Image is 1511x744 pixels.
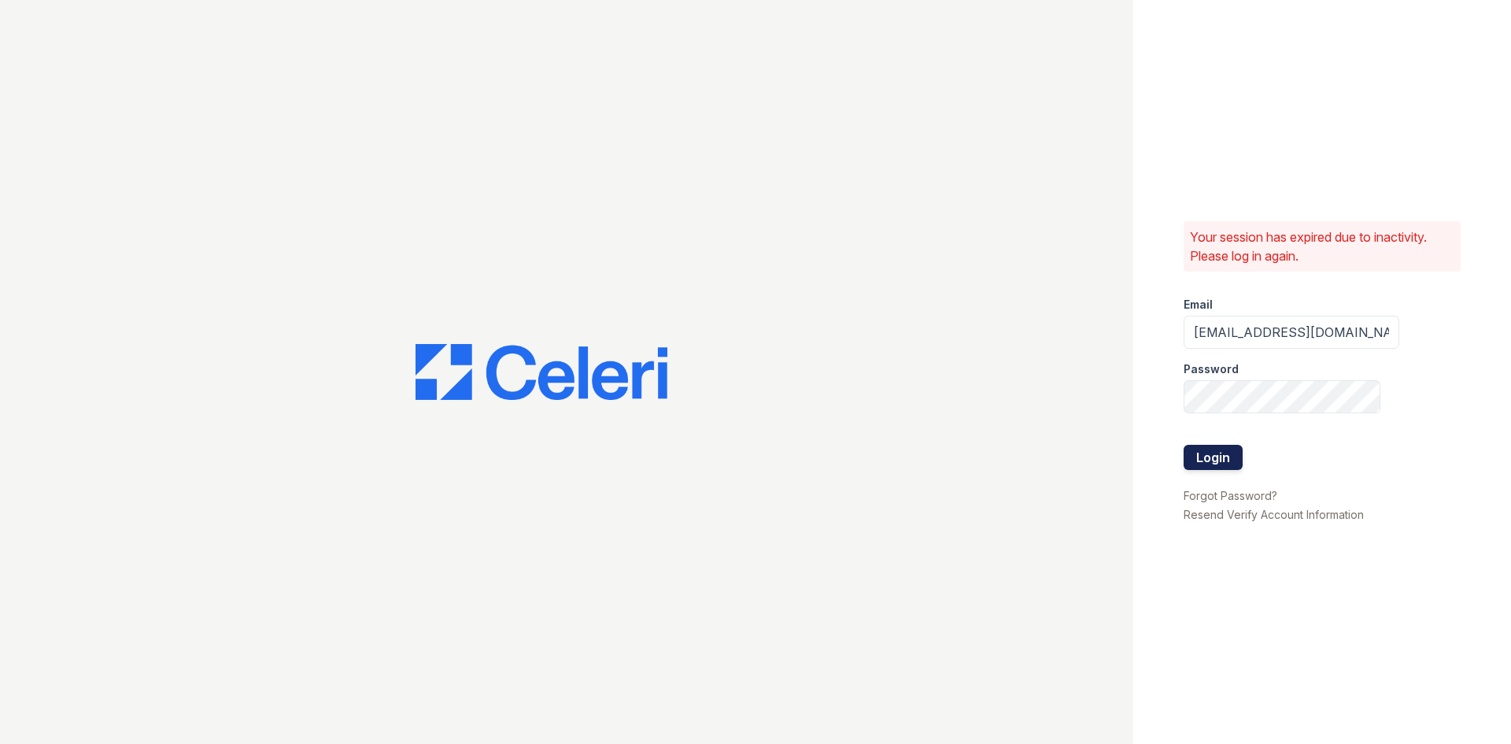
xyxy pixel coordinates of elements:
[1184,445,1243,470] button: Login
[1184,489,1277,502] a: Forgot Password?
[1184,508,1364,521] a: Resend Verify Account Information
[1184,361,1239,377] label: Password
[1184,297,1213,313] label: Email
[1190,228,1454,265] p: Your session has expired due to inactivity. Please log in again.
[416,344,667,401] img: CE_Logo_Blue-a8612792a0a2168367f1c8372b55b34899dd931a85d93a1a3d3e32e68fde9ad4.png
